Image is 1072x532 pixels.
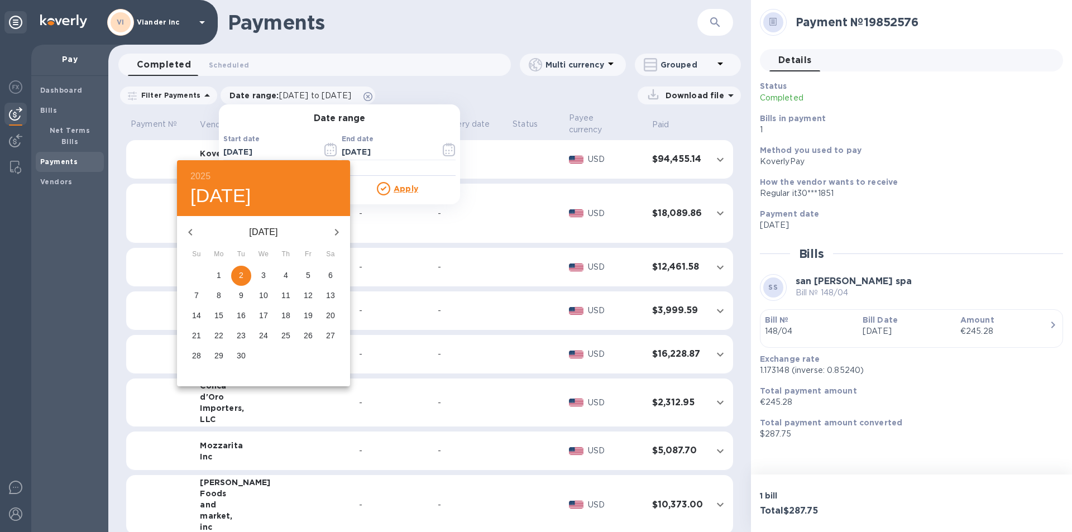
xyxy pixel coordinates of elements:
p: 24 [259,330,268,341]
button: 7 [186,286,207,306]
button: 17 [253,306,274,326]
span: Su [186,249,207,260]
p: 19 [304,310,313,321]
button: 6 [320,266,341,286]
button: 3 [253,266,274,286]
button: 28 [186,346,207,366]
button: 2 [231,266,251,286]
p: 12 [304,290,313,301]
button: 30 [231,346,251,366]
button: 10 [253,286,274,306]
p: 27 [326,330,335,341]
p: 30 [237,350,246,361]
p: 2 [239,270,243,281]
button: 8 [209,286,229,306]
p: 1 [217,270,221,281]
p: 28 [192,350,201,361]
button: 12 [298,286,318,306]
button: 9 [231,286,251,306]
button: 19 [298,306,318,326]
span: Mo [209,249,229,260]
p: 4 [284,270,288,281]
button: 25 [276,326,296,346]
button: 27 [320,326,341,346]
button: 20 [320,306,341,326]
span: Fr [298,249,318,260]
p: 7 [194,290,199,301]
button: 23 [231,326,251,346]
p: [DATE] [204,226,323,239]
p: 15 [214,310,223,321]
p: 6 [328,270,333,281]
p: 26 [304,330,313,341]
button: 18 [276,306,296,326]
button: [DATE] [190,184,251,208]
p: 22 [214,330,223,341]
p: 5 [306,270,310,281]
button: 13 [320,286,341,306]
p: 20 [326,310,335,321]
span: Tu [231,249,251,260]
p: 16 [237,310,246,321]
button: 14 [186,306,207,326]
span: We [253,249,274,260]
p: 8 [217,290,221,301]
span: Sa [320,249,341,260]
button: 1 [209,266,229,286]
button: 24 [253,326,274,346]
button: 29 [209,346,229,366]
p: 21 [192,330,201,341]
p: 13 [326,290,335,301]
button: 22 [209,326,229,346]
span: Th [276,249,296,260]
button: 15 [209,306,229,326]
p: 29 [214,350,223,361]
p: 11 [281,290,290,301]
p: 10 [259,290,268,301]
p: 14 [192,310,201,321]
button: 11 [276,286,296,306]
button: 21 [186,326,207,346]
button: 4 [276,266,296,286]
p: 18 [281,310,290,321]
button: 5 [298,266,318,286]
p: 25 [281,330,290,341]
p: 23 [237,330,246,341]
p: 9 [239,290,243,301]
button: 2025 [190,169,210,184]
button: 26 [298,326,318,346]
p: 3 [261,270,266,281]
button: 16 [231,306,251,326]
p: 17 [259,310,268,321]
